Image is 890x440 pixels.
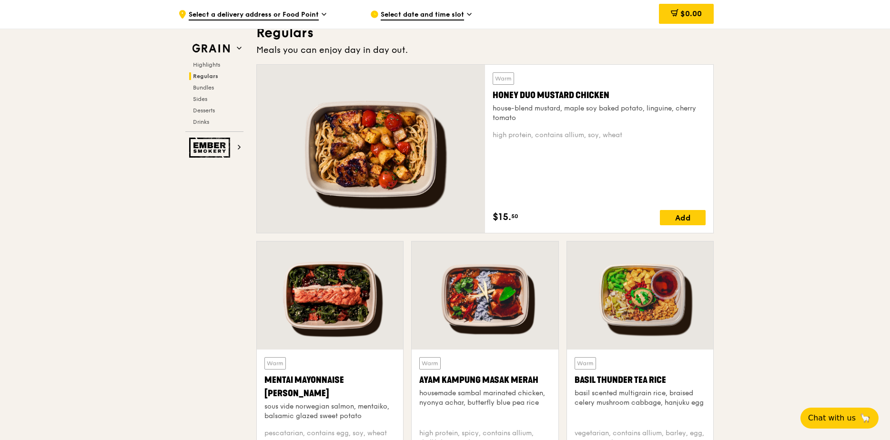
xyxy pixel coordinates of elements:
[193,61,220,68] span: Highlights
[264,402,395,421] div: sous vide norwegian salmon, mentaiko, balsamic glazed sweet potato
[193,73,218,80] span: Regulars
[680,9,702,18] span: $0.00
[493,210,511,224] span: $15.
[256,43,714,57] div: Meals you can enjoy day in day out.
[860,412,871,424] span: 🦙
[256,24,714,41] h3: Regulars
[381,10,464,20] span: Select date and time slot
[193,84,214,91] span: Bundles
[575,373,706,387] div: Basil Thunder Tea Rice
[575,357,596,370] div: Warm
[419,389,550,408] div: housemade sambal marinated chicken, nyonya achar, butterfly blue pea rice
[575,389,706,408] div: basil scented multigrain rice, braised celery mushroom cabbage, hanjuku egg
[808,412,856,424] span: Chat with us
[419,373,550,387] div: Ayam Kampung Masak Merah
[189,40,233,57] img: Grain web logo
[493,130,706,140] div: high protein, contains allium, soy, wheat
[419,357,441,370] div: Warm
[511,212,518,220] span: 50
[193,119,209,125] span: Drinks
[193,107,215,114] span: Desserts
[493,72,514,85] div: Warm
[189,10,319,20] span: Select a delivery address or Food Point
[660,210,706,225] div: Add
[800,408,879,429] button: Chat with us🦙
[493,89,706,102] div: Honey Duo Mustard Chicken
[189,138,233,158] img: Ember Smokery web logo
[193,96,207,102] span: Sides
[264,373,395,400] div: Mentai Mayonnaise [PERSON_NAME]
[264,357,286,370] div: Warm
[493,104,706,123] div: house-blend mustard, maple soy baked potato, linguine, cherry tomato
